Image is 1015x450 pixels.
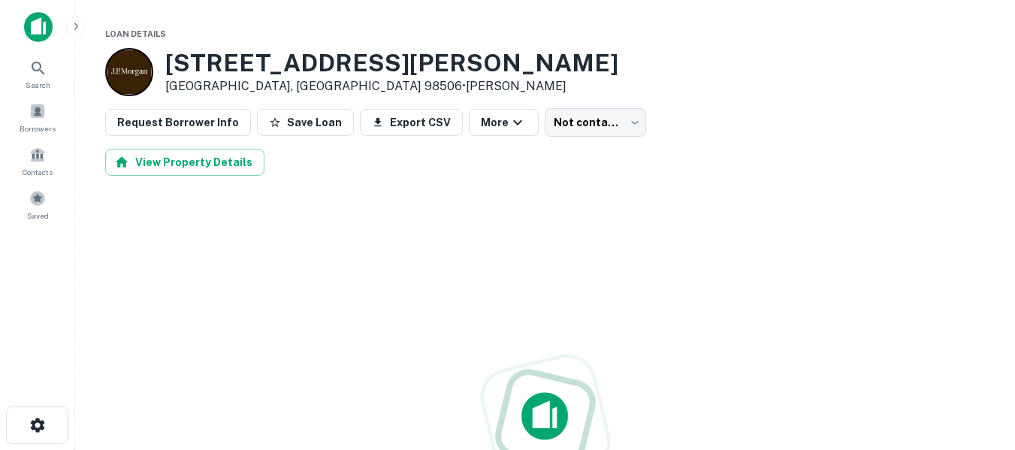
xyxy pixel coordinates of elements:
[5,53,71,94] a: Search
[360,109,463,136] button: Export CSV
[105,109,251,136] button: Request Borrower Info
[165,77,618,95] p: [GEOGRAPHIC_DATA], [GEOGRAPHIC_DATA] 98506 •
[545,108,646,137] div: Not contacted
[257,109,354,136] button: Save Loan
[23,166,53,178] span: Contacts
[27,210,49,222] span: Saved
[940,330,1015,402] iframe: Chat Widget
[466,79,566,93] a: [PERSON_NAME]
[105,29,166,38] span: Loan Details
[24,12,53,42] img: capitalize-icon.png
[5,184,71,225] a: Saved
[165,49,618,77] h3: [STREET_ADDRESS][PERSON_NAME]
[5,140,71,181] a: Contacts
[469,109,539,136] button: More
[26,79,50,91] span: Search
[20,122,56,134] span: Borrowers
[105,149,264,176] button: View Property Details
[5,97,71,137] a: Borrowers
